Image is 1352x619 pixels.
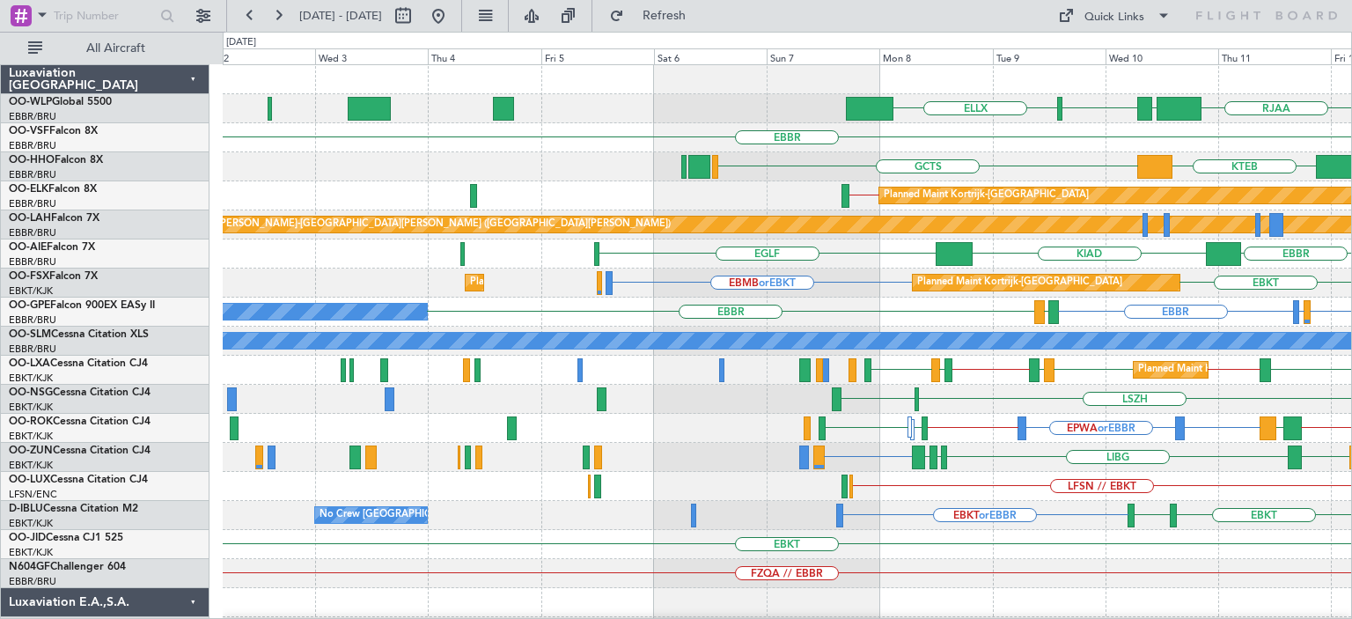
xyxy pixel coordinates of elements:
[9,475,50,485] span: OO-LUX
[9,97,112,107] a: OO-WLPGlobal 5500
[470,269,675,296] div: Planned Maint Kortrijk-[GEOGRAPHIC_DATA]
[9,446,151,456] a: OO-ZUNCessna Citation CJ4
[628,10,702,22] span: Refresh
[9,184,48,195] span: OO-ELK
[9,97,52,107] span: OO-WLP
[9,313,56,327] a: EBBR/BRU
[9,488,57,501] a: LFSN/ENC
[1138,357,1343,383] div: Planned Maint Kortrijk-[GEOGRAPHIC_DATA]
[9,329,149,340] a: OO-SLMCessna Citation XLS
[9,358,148,369] a: OO-LXACessna Citation CJ4
[9,126,98,136] a: OO-VSFFalcon 8X
[9,430,53,443] a: EBKT/KJK
[9,242,95,253] a: OO-AIEFalcon 7X
[9,533,46,543] span: OO-JID
[299,8,382,24] span: [DATE] - [DATE]
[9,358,50,369] span: OO-LXA
[993,48,1106,64] div: Tue 9
[9,300,50,311] span: OO-GPE
[226,35,256,50] div: [DATE]
[19,34,191,63] button: All Aircraft
[9,562,50,572] span: N604GF
[9,562,126,572] a: N604GFChallenger 604
[320,502,614,528] div: No Crew [GEOGRAPHIC_DATA] ([GEOGRAPHIC_DATA] National)
[654,48,767,64] div: Sat 6
[9,372,53,385] a: EBKT/KJK
[9,504,138,514] a: D-IBLUCessna Citation M2
[202,48,315,64] div: Tue 2
[9,475,148,485] a: OO-LUXCessna Citation CJ4
[884,182,1089,209] div: Planned Maint Kortrijk-[GEOGRAPHIC_DATA]
[9,271,98,282] a: OO-FSXFalcon 7X
[9,284,53,298] a: EBKT/KJK
[9,213,51,224] span: OO-LAH
[9,387,53,398] span: OO-NSG
[917,269,1122,296] div: Planned Maint Kortrijk-[GEOGRAPHIC_DATA]
[1084,9,1144,26] div: Quick Links
[151,211,671,238] div: Planned Maint [PERSON_NAME]-[GEOGRAPHIC_DATA][PERSON_NAME] ([GEOGRAPHIC_DATA][PERSON_NAME])
[9,300,155,311] a: OO-GPEFalcon 900EX EASy II
[9,110,56,123] a: EBBR/BRU
[9,139,56,152] a: EBBR/BRU
[9,343,56,356] a: EBBR/BRU
[9,533,123,543] a: OO-JIDCessna CJ1 525
[9,329,51,340] span: OO-SLM
[428,48,540,64] div: Thu 4
[9,213,99,224] a: OO-LAHFalcon 7X
[9,155,103,166] a: OO-HHOFalcon 8X
[9,546,53,559] a: EBKT/KJK
[601,2,707,30] button: Refresh
[54,3,155,29] input: Trip Number
[9,226,56,239] a: EBBR/BRU
[1049,2,1179,30] button: Quick Links
[9,416,151,427] a: OO-ROKCessna Citation CJ4
[1106,48,1218,64] div: Wed 10
[9,401,53,414] a: EBKT/KJK
[9,184,97,195] a: OO-ELKFalcon 8X
[879,48,992,64] div: Mon 8
[9,504,43,514] span: D-IBLU
[767,48,879,64] div: Sun 7
[9,416,53,427] span: OO-ROK
[315,48,428,64] div: Wed 3
[9,255,56,269] a: EBBR/BRU
[541,48,654,64] div: Fri 5
[46,42,186,55] span: All Aircraft
[9,126,49,136] span: OO-VSF
[9,242,47,253] span: OO-AIE
[9,155,55,166] span: OO-HHO
[9,168,56,181] a: EBBR/BRU
[9,197,56,210] a: EBBR/BRU
[9,446,53,456] span: OO-ZUN
[9,459,53,472] a: EBKT/KJK
[9,575,56,588] a: EBBR/BRU
[9,387,151,398] a: OO-NSGCessna Citation CJ4
[9,271,49,282] span: OO-FSX
[1218,48,1331,64] div: Thu 11
[9,517,53,530] a: EBKT/KJK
